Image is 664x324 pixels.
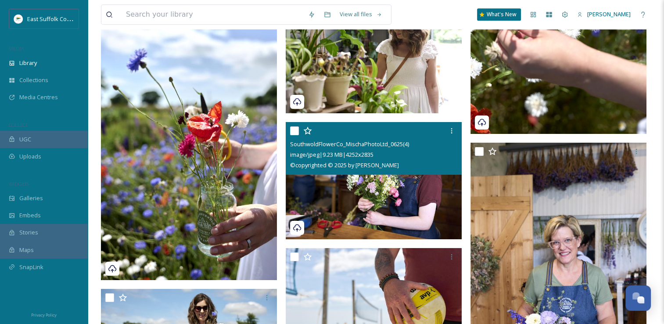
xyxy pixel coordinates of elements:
span: MEDIA [9,45,24,52]
span: [PERSON_NAME] [587,10,631,18]
span: UGC [19,135,31,144]
button: Open Chat [625,285,651,311]
span: East Suffolk Council [27,14,79,23]
img: SouthwoldFlowerCo_MischaPhotoLtd_0625(5) [101,16,277,281]
span: image/jpeg | 9.23 MB | 4252 x 2835 [290,151,373,158]
img: ESC%20Logo.png [14,14,23,23]
span: Galleries [19,194,43,202]
span: Collections [19,76,48,84]
a: [PERSON_NAME] [573,6,635,23]
span: Privacy Policy [31,312,57,318]
a: View all files [335,6,387,23]
span: SnapLink [19,263,43,271]
span: Stories [19,228,38,237]
span: Uploads [19,152,41,161]
span: Media Centres [19,93,58,101]
span: Library [19,59,37,67]
span: Embeds [19,211,41,220]
span: WIDGETS [9,180,29,187]
span: Maps [19,246,34,254]
input: Search your library [122,5,304,24]
img: SouthwoldFlowerCo_MischaPhotoLtd_0625(4) [286,122,462,240]
a: What's New [477,8,521,21]
a: Privacy Policy [31,309,57,320]
span: COLLECT [9,122,28,128]
span: SouthwoldFlowerCo_MischaPhotoLtd_0625(4) [290,140,409,148]
span: © copyrighted © 2025 by [PERSON_NAME] [290,161,399,169]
